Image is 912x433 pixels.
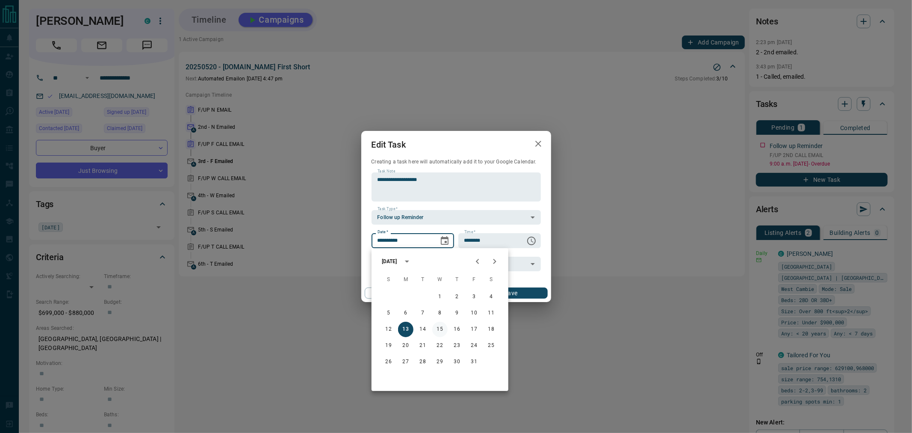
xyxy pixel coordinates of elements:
[466,322,482,337] button: 17
[466,271,482,288] span: Friday
[381,322,396,337] button: 12
[415,305,431,321] button: 7
[415,338,431,353] button: 21
[381,271,396,288] span: Sunday
[484,289,499,305] button: 4
[415,322,431,337] button: 14
[415,354,431,370] button: 28
[381,338,396,353] button: 19
[466,338,482,353] button: 24
[432,271,448,288] span: Wednesday
[432,322,448,337] button: 15
[466,289,482,305] button: 3
[398,322,413,337] button: 13
[378,229,388,235] label: Date
[469,253,486,270] button: Previous month
[378,206,398,212] label: Task Type
[486,253,503,270] button: Next month
[398,271,413,288] span: Monday
[398,354,413,370] button: 27
[381,305,396,321] button: 5
[382,258,397,265] div: [DATE]
[400,254,414,269] button: calendar view is open, switch to year view
[484,322,499,337] button: 18
[432,354,448,370] button: 29
[474,288,547,299] button: Save
[449,322,465,337] button: 16
[484,305,499,321] button: 11
[372,158,541,166] p: Creating a task here will automatically add it to your Google Calendar.
[449,338,465,353] button: 23
[449,305,465,321] button: 9
[449,271,465,288] span: Thursday
[372,210,541,225] div: Follow up Reminder
[378,169,395,174] label: Task Note
[398,338,413,353] button: 20
[365,288,438,299] button: Cancel
[523,232,540,249] button: Choose time, selected time is 9:00 AM
[432,305,448,321] button: 8
[432,289,448,305] button: 1
[449,289,465,305] button: 2
[436,232,453,249] button: Choose date, selected date is Oct 13, 2025
[415,271,431,288] span: Tuesday
[398,305,413,321] button: 6
[449,354,465,370] button: 30
[361,131,416,158] h2: Edit Task
[464,229,475,235] label: Time
[466,305,482,321] button: 10
[466,354,482,370] button: 31
[432,338,448,353] button: 22
[484,271,499,288] span: Saturday
[381,354,396,370] button: 26
[484,338,499,353] button: 25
